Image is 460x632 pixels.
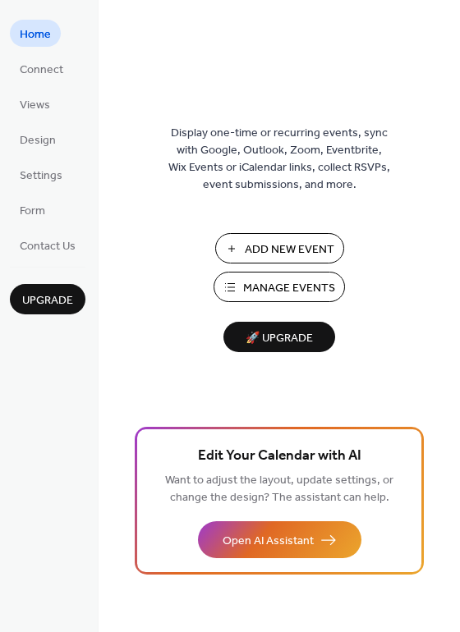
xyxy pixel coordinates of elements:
[10,126,66,153] a: Design
[10,90,60,117] a: Views
[215,233,344,263] button: Add New Event
[20,203,45,220] span: Form
[10,161,72,188] a: Settings
[10,284,85,314] button: Upgrade
[20,26,51,44] span: Home
[10,55,73,82] a: Connect
[165,469,393,509] span: Want to adjust the layout, update settings, or change the design? The assistant can help.
[20,132,56,149] span: Design
[10,20,61,47] a: Home
[20,97,50,114] span: Views
[20,167,62,185] span: Settings
[168,125,390,194] span: Display one-time or recurring events, sync with Google, Outlook, Zoom, Eventbrite, Wix Events or ...
[243,280,335,297] span: Manage Events
[22,292,73,309] span: Upgrade
[10,231,85,259] a: Contact Us
[214,272,345,302] button: Manage Events
[20,238,76,255] span: Contact Us
[20,62,63,79] span: Connect
[198,521,361,558] button: Open AI Assistant
[10,196,55,223] a: Form
[245,241,334,259] span: Add New Event
[233,327,325,350] span: 🚀 Upgrade
[223,322,335,352] button: 🚀 Upgrade
[198,445,361,468] span: Edit Your Calendar with AI
[223,533,314,550] span: Open AI Assistant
